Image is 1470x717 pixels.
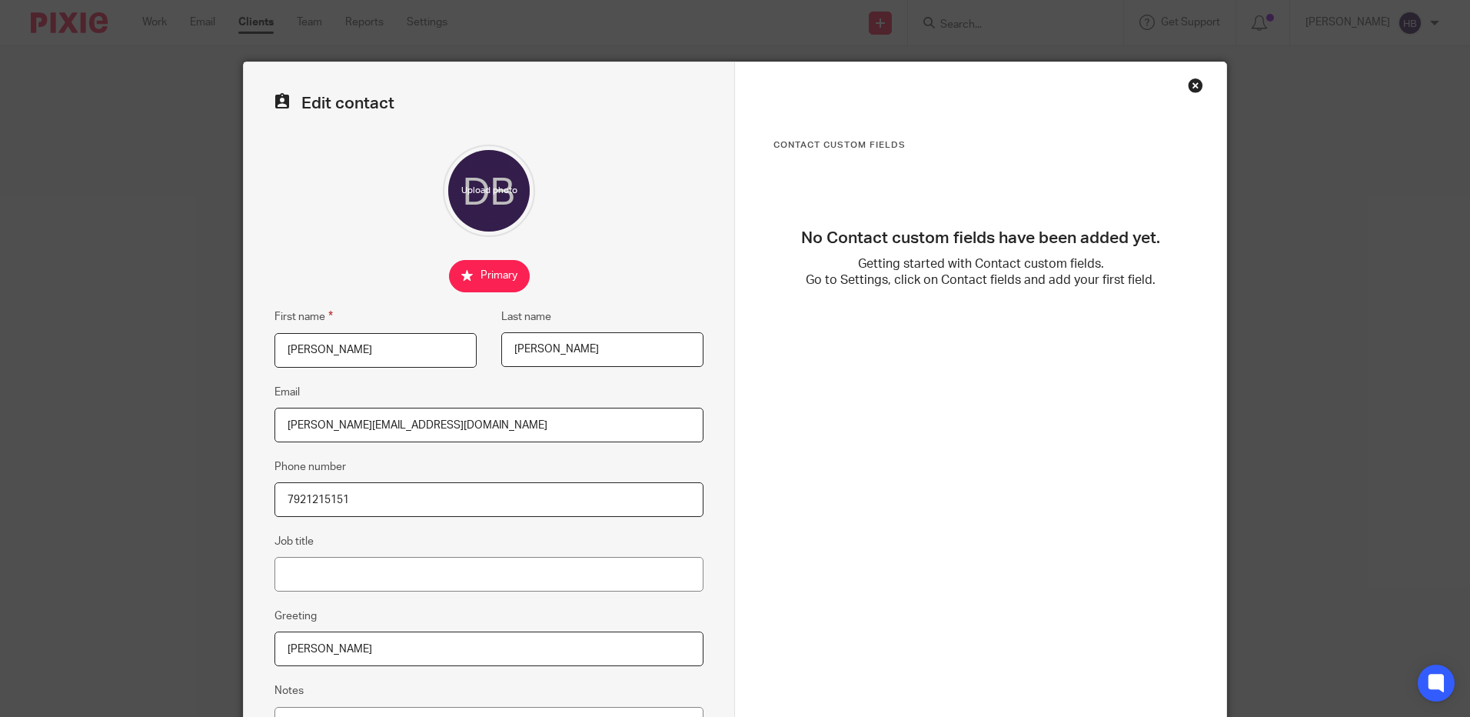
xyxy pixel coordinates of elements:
label: Job title [274,534,314,549]
input: e.g. Dear Mrs. Appleseed or Hi Sam [274,632,703,666]
label: Phone number [274,459,346,475]
label: First name [274,308,333,325]
h3: Contact Custom fields [773,139,1188,152]
label: Last name [501,309,551,325]
label: Email [274,385,300,400]
h3: No Contact custom fields have been added yet. [773,228,1188,248]
label: Notes [274,683,304,699]
p: Getting started with Contact custom fields. Go to Settings, click on Contact fields and add your ... [773,256,1188,289]
div: Close this dialog window [1188,78,1203,93]
h2: Edit contact [274,93,703,114]
label: Greeting [274,609,317,624]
